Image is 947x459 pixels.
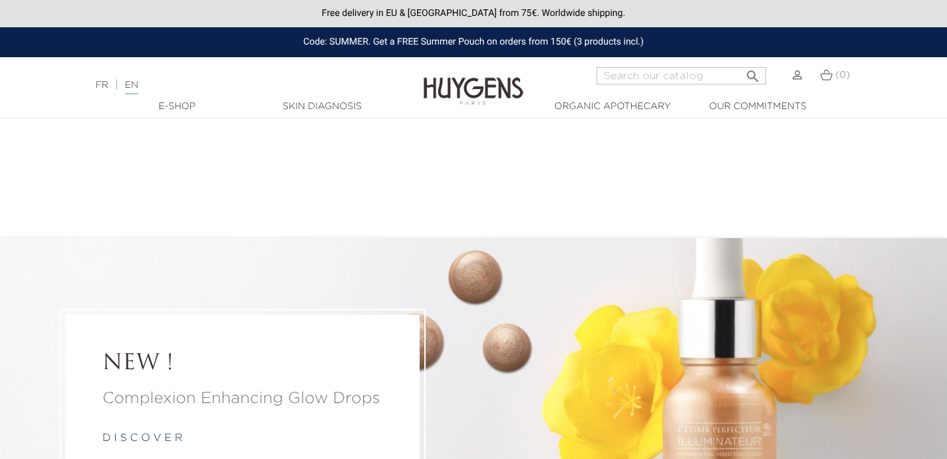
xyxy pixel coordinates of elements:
[741,63,765,81] button: 
[102,433,182,444] a: d i s c o v e r
[691,100,824,114] a: Our commitments
[424,56,523,107] img: Huygens
[745,65,761,80] i: 
[835,71,850,80] span: (0)
[110,100,243,114] a: E-Shop
[102,386,383,410] a: Complexion Enhancing Glow Drops
[96,80,108,90] a: FR
[125,80,138,94] a: EN
[597,67,766,84] input: Search
[255,100,388,114] a: Skin Diagnosis
[89,77,385,93] div: |
[102,351,383,377] a: NEW !
[546,100,679,114] a: Organic Apothecary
